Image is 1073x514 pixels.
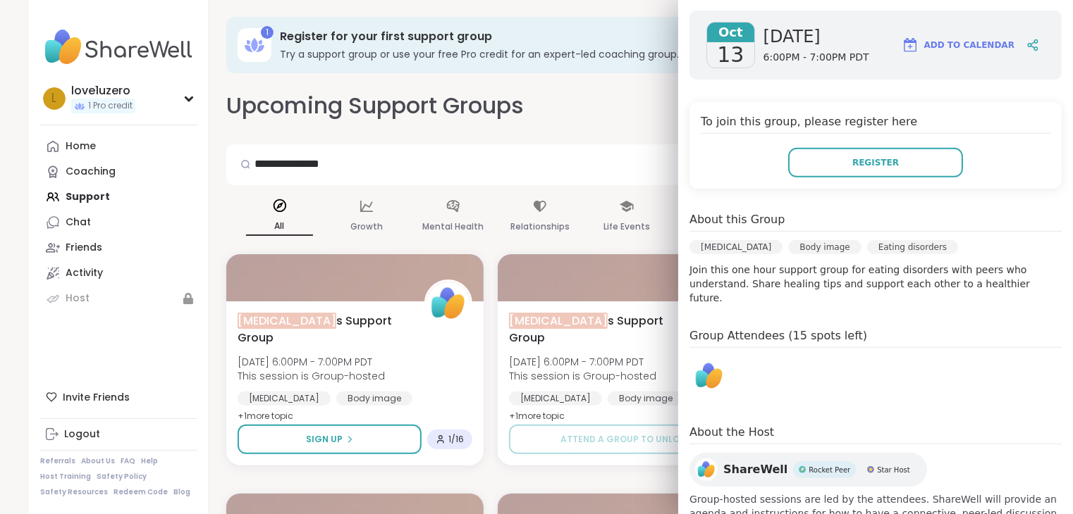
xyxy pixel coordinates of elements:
div: [MEDICAL_DATA] [689,240,783,254]
span: Register [852,156,899,169]
span: l [52,89,57,108]
img: ShareWell [427,282,470,325]
button: Add to Calendar [895,28,1021,62]
span: s Support Group [238,313,409,346]
p: Relationships [510,218,570,235]
div: [MEDICAL_DATA] [238,391,331,406]
span: Rocket Peer [809,465,850,475]
span: [MEDICAL_DATA] [238,313,336,329]
div: Host [66,292,90,306]
button: Register [788,148,963,177]
span: [DATE] 6:00PM - 7:00PM PDT [509,355,656,369]
div: Home [66,139,96,153]
h4: Group Attendees (15 spots left) [689,327,1062,348]
img: ShareWell [692,358,727,394]
span: 13 [717,42,744,68]
p: Life Events [603,218,650,235]
span: This session is Group-hosted [238,369,385,383]
a: About Us [81,456,115,466]
a: ShareWellShareWellRocket PeerRocket PeerStar HostStar Host [689,453,927,487]
a: Home [40,134,197,159]
h4: To join this group, please register here [701,113,1050,134]
h4: About this Group [689,211,785,228]
a: Activity [40,261,197,286]
h3: Register for your first support group [280,29,1007,44]
span: Star Host [877,465,909,475]
span: [DATE] [764,25,869,48]
a: Host [40,286,197,311]
span: Sign Up [306,433,343,446]
p: Growth [350,218,383,235]
button: Sign Up [238,425,422,454]
p: Join this one hour support group for eating disorders with peers who understand. Share healing ti... [689,263,1062,305]
span: [DATE] 6:00PM - 7:00PM PDT [238,355,385,369]
img: ShareWell Logomark [902,37,919,54]
div: Activity [66,266,103,280]
h4: About the Host [689,424,1062,444]
a: FAQ [121,456,135,466]
div: Invite Friends [40,384,197,410]
div: Body image [608,391,684,406]
div: [MEDICAL_DATA] [509,391,602,406]
a: Help [141,456,158,466]
a: Safety Resources [40,487,108,497]
div: Logout [64,427,100,441]
span: 1 Pro credit [88,100,133,112]
span: Oct [707,23,754,42]
span: 6:00PM - 7:00PM PDT [764,51,869,65]
div: 1 [261,26,274,39]
a: Logout [40,422,197,447]
span: 1 / 16 [448,434,464,445]
h2: Upcoming Support Groups [226,90,524,122]
a: Chat [40,210,197,235]
span: [MEDICAL_DATA] [509,313,608,329]
a: Host Training [40,472,91,482]
span: ShareWell [723,461,787,478]
span: Add to Calendar [924,39,1014,51]
div: Body image [788,240,861,254]
div: Body image [336,391,412,406]
p: All [246,218,313,236]
a: Safety Policy [97,472,147,482]
a: Friends [40,235,197,261]
a: ShareWell [689,356,729,396]
div: Chat [66,215,91,230]
span: This session is Group-hosted [509,369,656,383]
img: ShareWell [695,458,718,481]
a: Blog [173,487,190,497]
img: Rocket Peer [799,466,806,473]
a: Coaching [40,159,197,184]
img: ShareWell Nav Logo [40,23,197,72]
a: Referrals [40,456,75,466]
p: Mental Health [422,218,484,235]
a: Redeem Code [114,487,168,497]
img: Star Host [867,466,874,473]
span: s Support Group [509,313,680,346]
div: love1uzero [71,83,135,99]
button: Attend a group to unlock [509,425,744,454]
div: Eating disorders [867,240,958,254]
div: Coaching [66,165,116,179]
h3: Try a support group or use your free Pro credit for an expert-led coaching group. [280,47,1007,61]
span: Attend a group to unlock [560,433,692,446]
div: Friends [66,241,102,255]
